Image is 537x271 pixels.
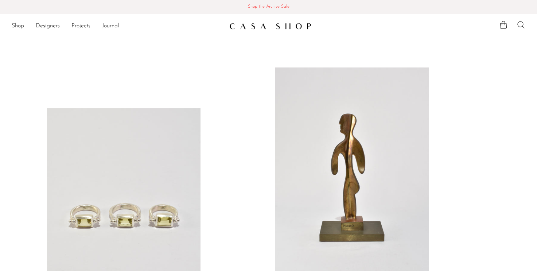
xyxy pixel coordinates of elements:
a: Shop [12,22,24,31]
nav: Desktop navigation [12,20,223,32]
ul: NEW HEADER MENU [12,20,223,32]
a: Projects [71,22,90,31]
span: Shop the Archive Sale [6,3,531,11]
a: Journal [102,22,119,31]
a: Designers [36,22,60,31]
